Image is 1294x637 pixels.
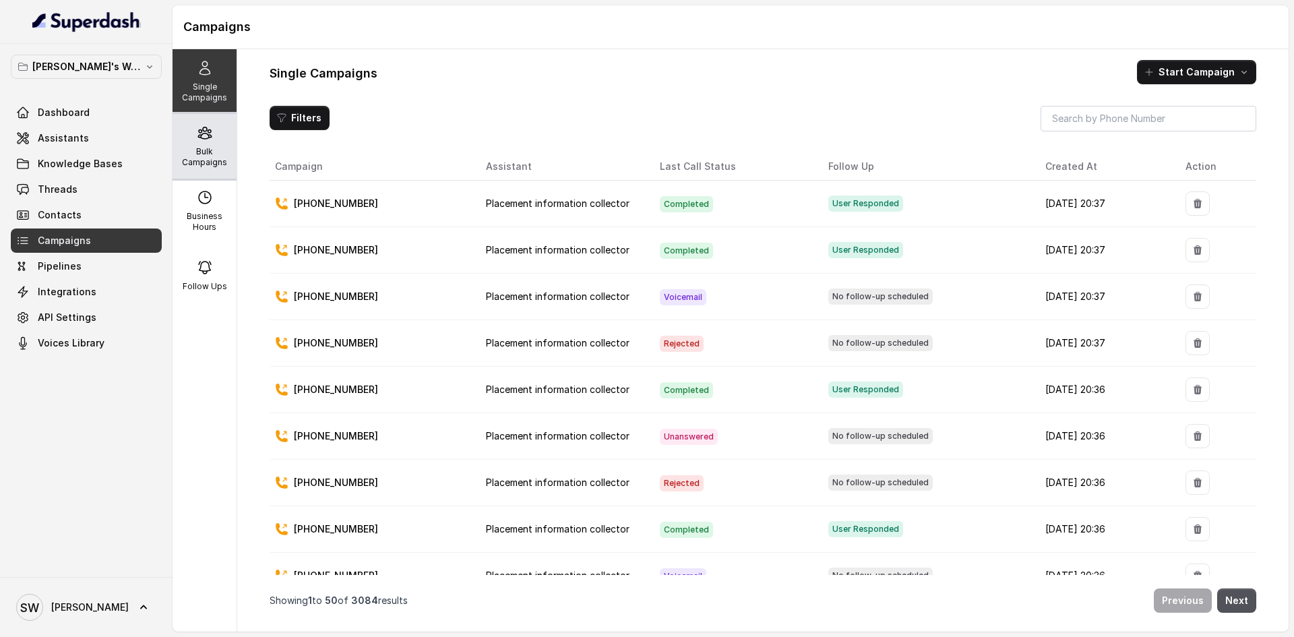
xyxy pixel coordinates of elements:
[486,337,629,348] span: Placement information collector
[294,476,378,489] p: [PHONE_NUMBER]
[660,522,713,538] span: Completed
[486,198,629,209] span: Placement information collector
[294,522,378,536] p: [PHONE_NUMBER]
[178,82,231,103] p: Single Campaigns
[828,195,903,212] span: User Responded
[828,335,933,351] span: No follow-up scheduled
[11,588,162,626] a: [PERSON_NAME]
[11,100,162,125] a: Dashboard
[270,106,330,130] button: Filters
[11,177,162,202] a: Threads
[294,197,378,210] p: [PHONE_NUMBER]
[11,229,162,253] a: Campaigns
[486,384,629,395] span: Placement information collector
[38,183,78,196] span: Threads
[11,280,162,304] a: Integrations
[828,475,933,491] span: No follow-up scheduled
[20,601,39,615] text: SW
[649,153,818,181] th: Last Call Status
[486,430,629,442] span: Placement information collector
[660,382,713,398] span: Completed
[486,244,629,255] span: Placement information collector
[660,336,704,352] span: Rejected
[38,285,96,299] span: Integrations
[11,331,162,355] a: Voices Library
[178,146,231,168] p: Bulk Campaigns
[51,601,129,614] span: [PERSON_NAME]
[32,11,141,32] img: light.svg
[351,595,378,606] span: 3084
[1175,153,1256,181] th: Action
[828,428,933,444] span: No follow-up scheduled
[1217,588,1256,613] button: Next
[32,59,140,75] p: [PERSON_NAME]'s Workspace
[11,305,162,330] a: API Settings
[11,152,162,176] a: Knowledge Bases
[486,570,629,581] span: Placement information collector
[1035,506,1175,553] td: [DATE] 20:36
[294,290,378,303] p: [PHONE_NUMBER]
[183,281,227,292] p: Follow Ups
[11,203,162,227] a: Contacts
[1035,320,1175,367] td: [DATE] 20:37
[270,594,408,607] p: Showing to of results
[38,234,91,247] span: Campaigns
[1041,106,1256,131] input: Search by Phone Number
[660,243,713,259] span: Completed
[38,260,82,273] span: Pipelines
[1035,227,1175,274] td: [DATE] 20:37
[294,429,378,443] p: [PHONE_NUMBER]
[1035,553,1175,599] td: [DATE] 20:36
[38,106,90,119] span: Dashboard
[38,157,123,171] span: Knowledge Bases
[486,477,629,488] span: Placement information collector
[178,211,231,233] p: Business Hours
[828,242,903,258] span: User Responded
[475,153,649,181] th: Assistant
[38,336,104,350] span: Voices Library
[828,382,903,398] span: User Responded
[1035,274,1175,320] td: [DATE] 20:37
[660,289,706,305] span: Voicemail
[183,16,1278,38] h1: Campaigns
[1035,367,1175,413] td: [DATE] 20:36
[38,311,96,324] span: API Settings
[325,595,338,606] span: 50
[38,208,82,222] span: Contacts
[818,153,1035,181] th: Follow Up
[308,595,312,606] span: 1
[294,243,378,257] p: [PHONE_NUMBER]
[486,523,629,535] span: Placement information collector
[11,55,162,79] button: [PERSON_NAME]'s Workspace
[660,475,704,491] span: Rejected
[294,383,378,396] p: [PHONE_NUMBER]
[38,131,89,145] span: Assistants
[828,521,903,537] span: User Responded
[11,254,162,278] a: Pipelines
[270,153,475,181] th: Campaign
[1035,181,1175,227] td: [DATE] 20:37
[486,291,629,302] span: Placement information collector
[294,336,378,350] p: [PHONE_NUMBER]
[270,580,1256,621] nav: Pagination
[270,63,377,84] h1: Single Campaigns
[828,568,933,584] span: No follow-up scheduled
[1154,588,1212,613] button: Previous
[1035,413,1175,460] td: [DATE] 20:36
[828,289,933,305] span: No follow-up scheduled
[1035,153,1175,181] th: Created At
[1035,460,1175,506] td: [DATE] 20:36
[660,568,706,584] span: Voicemail
[294,569,378,582] p: [PHONE_NUMBER]
[660,429,718,445] span: Unanswered
[1137,60,1256,84] button: Start Campaign
[660,196,713,212] span: Completed
[11,126,162,150] a: Assistants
